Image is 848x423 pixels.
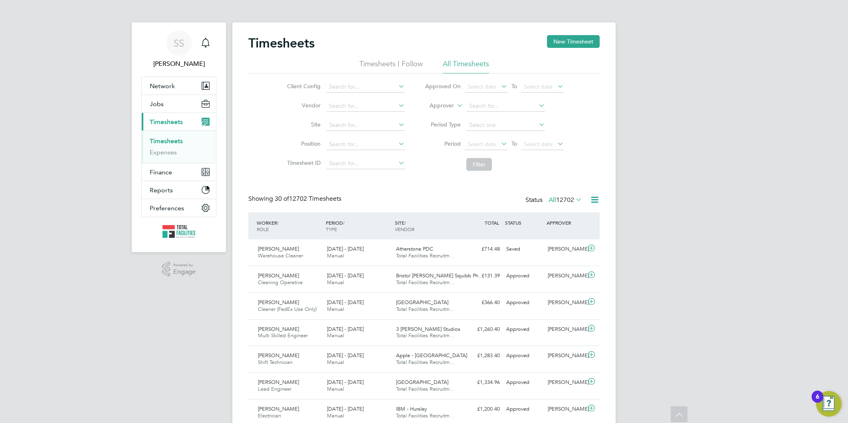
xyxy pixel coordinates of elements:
span: SS [174,38,184,48]
span: [DATE] - [DATE] [327,352,364,359]
span: [PERSON_NAME] [258,379,299,385]
div: [PERSON_NAME] [545,403,586,416]
span: 30 of [275,195,289,203]
input: Search for... [326,120,405,131]
div: £714.48 [462,243,503,256]
a: Expenses [150,148,177,156]
label: All [549,196,582,204]
button: Open Resource Center, 6 new notifications [816,391,842,417]
span: [PERSON_NAME] [258,326,299,332]
div: Approved [503,296,545,309]
span: Total Facilities Recruitm… [396,412,455,419]
button: Reports [142,181,216,199]
span: Total Facilities Recruitm… [396,279,455,286]
button: Timesheets [142,113,216,130]
div: £1,200.40 [462,403,503,416]
a: Go to home page [141,225,216,238]
span: Total Facilities Recruitm… [396,332,455,339]
label: Approver [418,102,454,110]
span: Select date [468,140,496,148]
div: SITE [393,215,462,236]
label: Position [285,140,321,147]
span: Electrician [258,412,281,419]
div: [PERSON_NAME] [545,296,586,309]
div: WORKER [255,215,324,236]
span: Powered by [173,262,196,269]
span: 3 [PERSON_NAME] Studios [396,326,460,332]
span: Engage [173,269,196,275]
span: Total Facilities Recruitm… [396,252,455,259]
span: [DATE] - [DATE] [327,245,364,252]
input: Search for... [326,101,405,112]
button: Preferences [142,199,216,217]
nav: Main navigation [132,22,226,252]
input: Search for... [326,139,405,150]
span: Shift Technician [258,359,293,366]
a: Powered byEngage [162,262,196,277]
span: / [343,219,345,226]
div: [PERSON_NAME] [545,376,586,389]
span: / [277,219,279,226]
span: [GEOGRAPHIC_DATA] [396,299,448,306]
label: Vendor [285,102,321,109]
span: Total Facilities Recruitm… [396,306,455,312]
div: Status [525,195,584,206]
span: To [509,81,519,91]
div: Approved [503,323,545,336]
span: Select date [468,83,496,90]
div: [PERSON_NAME] [545,349,586,362]
span: Bristol [PERSON_NAME] Squibb Ph… [396,272,483,279]
span: VENDOR [395,226,414,232]
span: Apple - [GEOGRAPHIC_DATA] [396,352,467,359]
label: Period Type [425,121,461,128]
span: Network [150,82,175,90]
label: Site [285,121,321,128]
span: [PERSON_NAME] [258,272,299,279]
span: Reports [150,186,173,194]
div: Approved [503,349,545,362]
div: APPROVER [545,215,586,230]
button: Finance [142,163,216,181]
input: Search for... [466,101,545,112]
span: Warehouse Cleaner [258,252,303,259]
span: / [404,219,406,226]
div: [PERSON_NAME] [545,323,586,336]
input: Select one [466,120,545,131]
div: [PERSON_NAME] [545,269,586,283]
span: To [509,138,519,149]
img: tfrecruitment-logo-retina.png [162,225,195,238]
span: Timesheets [150,118,183,126]
span: Manual [327,359,344,366]
div: Approved [503,376,545,389]
span: Manual [327,252,344,259]
div: PERIOD [324,215,393,236]
button: New Timesheet [547,35,600,48]
span: Jobs [150,100,164,108]
li: All Timesheets [443,59,489,73]
span: TOTAL [485,219,499,226]
div: Timesheets [142,130,216,163]
span: Select date [524,83,553,90]
div: 6 [816,397,819,407]
li: Timesheets I Follow [359,59,423,73]
span: Manual [327,332,344,339]
span: Manual [327,279,344,286]
div: £1,334.96 [462,376,503,389]
label: Period [425,140,461,147]
span: Select date [524,140,553,148]
span: [DATE] - [DATE] [327,299,364,306]
span: [DATE] - [DATE] [327,405,364,412]
span: [PERSON_NAME] [258,299,299,306]
button: Filter [466,158,492,171]
span: Finance [150,168,172,176]
span: [PERSON_NAME] [258,245,299,252]
span: Manual [327,412,344,419]
div: [PERSON_NAME] [545,243,586,256]
span: 12702 Timesheets [275,195,341,203]
span: 12702 [556,196,574,204]
a: Timesheets [150,137,183,145]
span: Cleaner (FedEx Use Only) [258,306,317,312]
span: [PERSON_NAME] [258,405,299,412]
span: Manual [327,306,344,312]
div: £131.39 [462,269,503,283]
